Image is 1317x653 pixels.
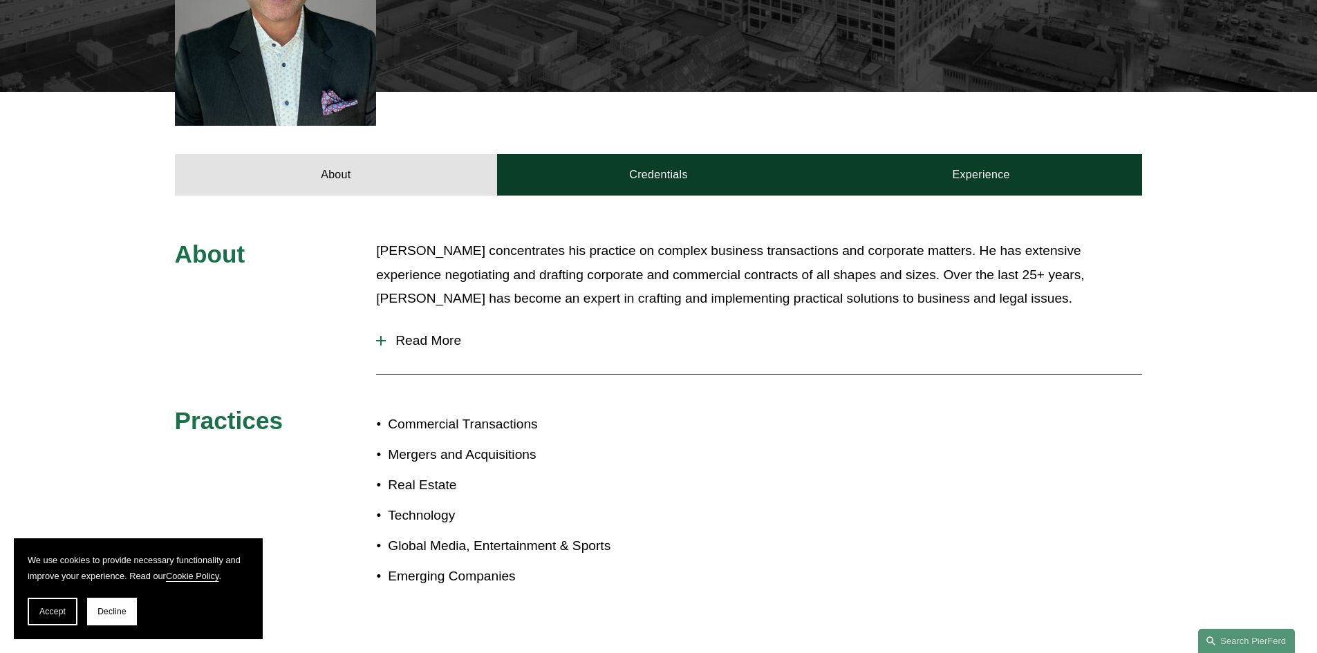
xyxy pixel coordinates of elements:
[376,323,1142,359] button: Read More
[386,333,1142,348] span: Read More
[820,154,1143,196] a: Experience
[175,154,498,196] a: About
[497,154,820,196] a: Credentials
[97,607,127,616] span: Decline
[376,239,1142,311] p: [PERSON_NAME] concentrates his practice on complex business transactions and corporate matters. H...
[388,534,658,558] p: Global Media, Entertainment & Sports
[1198,629,1295,653] a: Search this site
[166,571,219,581] a: Cookie Policy
[175,407,283,434] span: Practices
[388,443,658,467] p: Mergers and Acquisitions
[388,473,658,498] p: Real Estate
[87,598,137,625] button: Decline
[388,565,658,589] p: Emerging Companies
[388,504,658,528] p: Technology
[388,413,658,437] p: Commercial Transactions
[14,538,263,639] section: Cookie banner
[39,607,66,616] span: Accept
[28,552,249,584] p: We use cookies to provide necessary functionality and improve your experience. Read our .
[175,240,245,267] span: About
[28,598,77,625] button: Accept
